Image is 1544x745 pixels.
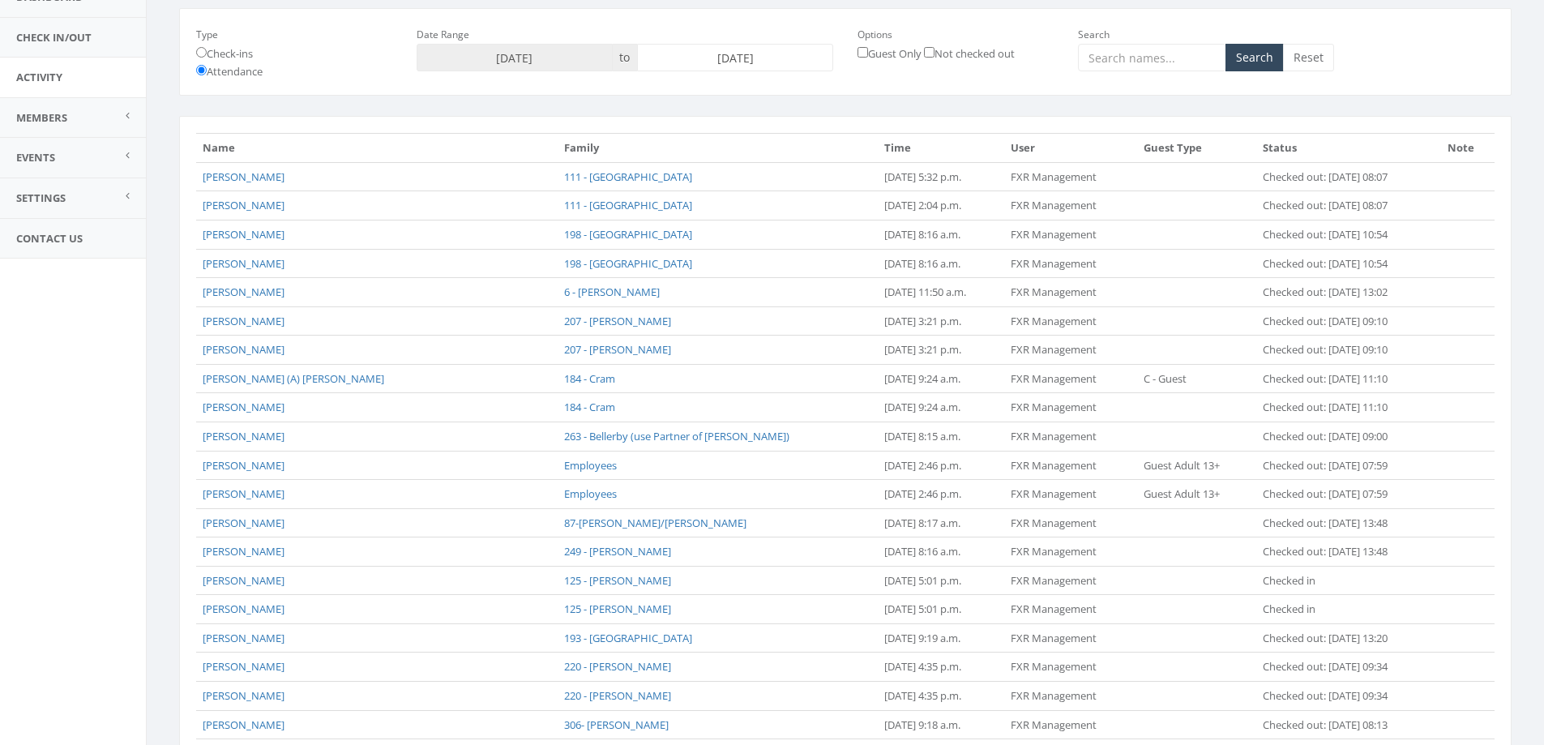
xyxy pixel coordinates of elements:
a: [PERSON_NAME] (A) [PERSON_NAME] [203,371,384,386]
td: Checked in [1256,595,1441,624]
td: Checked out: [DATE] 07:59 [1256,451,1441,480]
td: [DATE] 4:35 p.m. [878,682,1005,711]
td: Checked out: [DATE] 08:07 [1256,191,1441,221]
input: Check-ins [196,47,207,58]
a: 207 - [PERSON_NAME] [564,314,671,328]
a: [PERSON_NAME] [203,659,284,674]
td: Checked out: [DATE] 11:10 [1256,393,1441,422]
label: Attendance [196,62,263,79]
a: [PERSON_NAME] [203,544,284,559]
td: [DATE] 5:32 p.m. [878,162,1005,191]
td: Checked out: [DATE] 08:13 [1256,710,1441,739]
a: 220 - [PERSON_NAME] [564,688,671,703]
a: 111 - [GEOGRAPHIC_DATA] [564,198,692,212]
a: [PERSON_NAME] [203,631,284,645]
a: [PERSON_NAME] [203,717,284,732]
a: 6 - [PERSON_NAME] [564,285,660,299]
td: C - Guest [1137,364,1256,393]
a: Employees [564,486,617,501]
td: Checked out: [DATE] 11:10 [1256,364,1441,393]
span: to [613,44,637,71]
td: FXR Management [1004,249,1137,278]
a: [PERSON_NAME] [203,602,284,616]
td: FXR Management [1004,508,1137,537]
td: Checked out: [DATE] 13:20 [1256,623,1441,653]
a: [PERSON_NAME] [203,516,284,530]
span: Events [16,150,55,165]
a: [PERSON_NAME] [203,256,284,271]
span: Members [16,110,67,125]
a: 87-[PERSON_NAME]/[PERSON_NAME] [564,516,746,530]
td: [DATE] 4:35 p.m. [878,653,1005,682]
a: 184 - Cram [564,371,615,386]
td: [DATE] 9:24 a.m. [878,393,1005,422]
th: Guest Type [1137,134,1256,163]
a: [PERSON_NAME] [203,169,284,184]
td: Checked out: [DATE] 13:48 [1256,508,1441,537]
a: 207 - [PERSON_NAME] [564,342,671,357]
td: Checked out: [DATE] 10:54 [1256,221,1441,250]
a: [PERSON_NAME] [203,198,284,212]
td: [DATE] 5:01 p.m. [878,566,1005,595]
td: FXR Management [1004,278,1137,307]
td: Checked out: [DATE] 09:00 [1256,422,1441,451]
a: [PERSON_NAME] [203,458,284,473]
a: 193 - [GEOGRAPHIC_DATA] [564,631,692,645]
a: [PERSON_NAME] [203,342,284,357]
a: [PERSON_NAME] [203,227,284,242]
input: Search names... [1078,44,1226,71]
label: Not checked out [924,44,1015,62]
td: FXR Management [1004,623,1137,653]
td: [DATE] 8:16 a.m. [878,249,1005,278]
label: Guest Only [858,44,922,62]
td: FXR Management [1004,480,1137,509]
td: Checked out: [DATE] 10:54 [1256,249,1441,278]
th: Note [1441,134,1495,163]
td: [DATE] 5:01 p.m. [878,595,1005,624]
th: Time [878,134,1005,163]
th: Name [196,134,558,163]
th: Family [558,134,877,163]
input: Not checked out [924,47,935,58]
td: [DATE] 11:50 a.m. [878,278,1005,307]
td: FXR Management [1004,191,1137,221]
label: Check-ins [196,44,253,62]
a: [PERSON_NAME] [203,688,284,703]
td: [DATE] 8:17 a.m. [878,508,1005,537]
td: Checked out: [DATE] 13:48 [1256,537,1441,567]
a: 263 - Bellerby (use Partner of [PERSON_NAME]) [564,429,789,443]
a: 220 - [PERSON_NAME] [564,659,671,674]
a: [PERSON_NAME] [203,400,284,414]
td: [DATE] 2:46 p.m. [878,451,1005,480]
a: 111 - [GEOGRAPHIC_DATA] [564,169,692,184]
a: [PERSON_NAME] [203,429,284,443]
input: Attendance [196,65,207,75]
td: Checked out: [DATE] 09:10 [1256,306,1441,336]
a: Reset [1283,44,1334,71]
td: FXR Management [1004,221,1137,250]
td: Checked out: [DATE] 08:07 [1256,162,1441,191]
td: [DATE] 8:16 a.m. [878,221,1005,250]
a: 198 - [GEOGRAPHIC_DATA] [564,227,692,242]
a: Employees [564,458,617,473]
td: FXR Management [1004,364,1137,393]
span: Contact Us [16,231,83,246]
td: FXR Management [1004,422,1137,451]
td: FXR Management [1004,710,1137,739]
td: Checked out: [DATE] 13:02 [1256,278,1441,307]
td: Checked in [1256,566,1441,595]
a: 184 - Cram [564,400,615,414]
a: 198 - [GEOGRAPHIC_DATA] [564,256,692,271]
a: [PERSON_NAME] [203,285,284,299]
td: FXR Management [1004,566,1137,595]
h6: Date Range [417,29,833,40]
td: Guest Adult 13+ [1137,451,1256,480]
td: Guest Adult 13+ [1137,480,1256,509]
a: [PERSON_NAME] [203,573,284,588]
td: [DATE] 9:24 a.m. [878,364,1005,393]
td: [DATE] 8:15 a.m. [878,422,1005,451]
td: Checked out: [DATE] 09:34 [1256,682,1441,711]
td: FXR Management [1004,451,1137,480]
input: Guest Only [858,47,868,58]
td: FXR Management [1004,537,1137,567]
